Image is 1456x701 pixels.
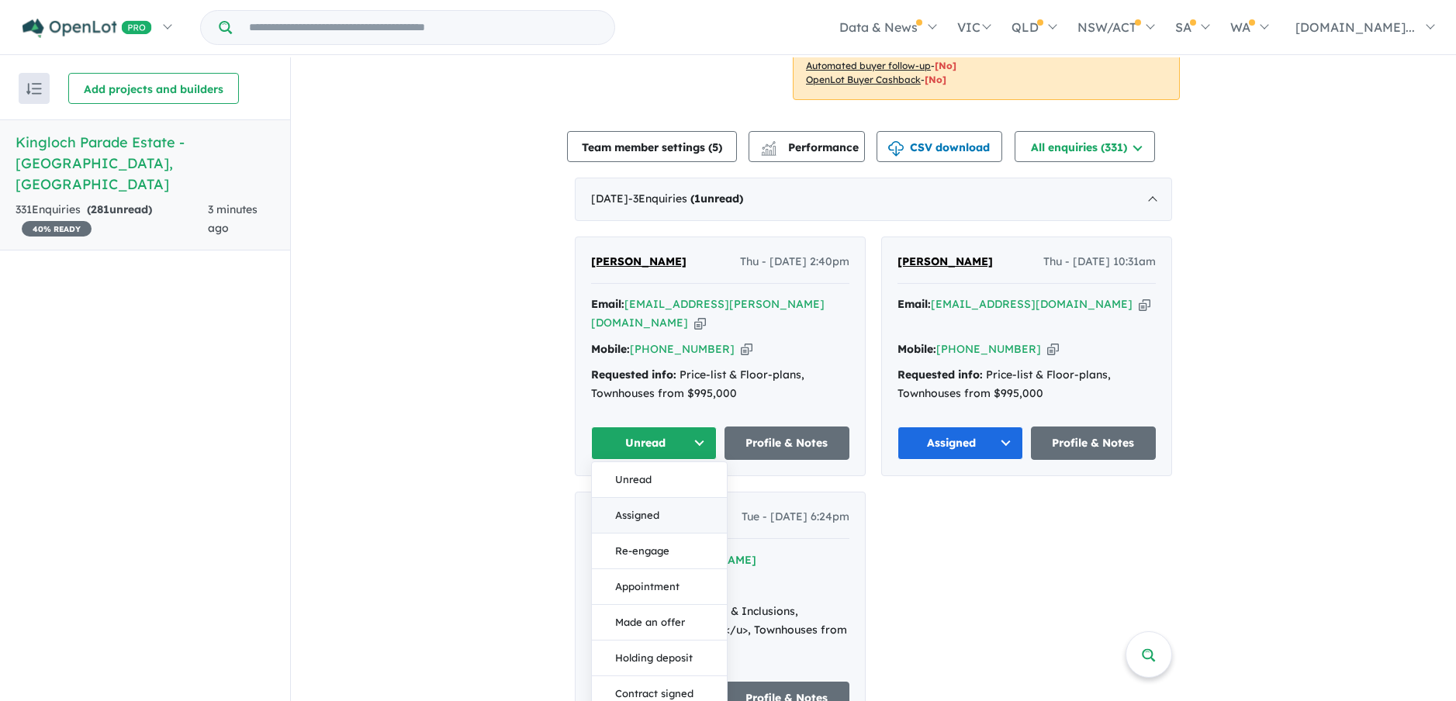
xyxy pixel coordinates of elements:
[936,342,1041,356] a: [PHONE_NUMBER]
[567,131,737,162] button: Team member settings (5)
[897,254,993,268] span: [PERSON_NAME]
[749,131,865,162] button: Performance
[591,254,686,268] span: [PERSON_NAME]
[87,202,152,216] strong: ( unread)
[690,192,743,205] strong: ( unread)
[763,140,859,154] span: Performance
[1047,341,1059,357] button: Copy
[888,141,904,157] img: download icon
[592,641,727,676] button: Holding deposit
[575,178,1172,221] div: [DATE]
[26,83,42,95] img: sort.svg
[592,498,727,534] button: Assigned
[1295,19,1415,35] span: [DOMAIN_NAME]...
[16,201,208,238] div: 331 Enquir ies
[1043,253,1156,271] span: Thu - [DATE] 10:31am
[592,534,727,569] button: Re-engage
[712,140,718,154] span: 5
[208,202,258,235] span: 3 minutes ago
[592,605,727,641] button: Made an offer
[1015,131,1155,162] button: All enquiries (331)
[22,19,152,38] img: Openlot PRO Logo White
[68,73,239,104] button: Add projects and builders
[877,131,1002,162] button: CSV download
[694,192,700,205] span: 1
[22,221,92,237] span: 40 % READY
[591,368,676,382] strong: Requested info:
[591,342,630,356] strong: Mobile:
[806,60,931,71] u: Automated buyer follow-up
[925,74,946,85] span: [No]
[897,253,993,271] a: [PERSON_NAME]
[742,508,849,527] span: Tue - [DATE] 6:24pm
[931,297,1133,311] a: [EMAIL_ADDRESS][DOMAIN_NAME]
[897,366,1156,403] div: Price-list & Floor-plans, Townhouses from $995,000
[897,342,936,356] strong: Mobile:
[1139,296,1150,313] button: Copy
[762,141,776,150] img: line-chart.svg
[628,192,743,205] span: - 3 Enquir ies
[235,11,611,44] input: Try estate name, suburb, builder or developer
[935,60,956,71] span: [No]
[591,426,717,460] button: Unread
[16,132,275,195] h5: Kingloch Parade Estate - [GEOGRAPHIC_DATA] , [GEOGRAPHIC_DATA]
[740,253,849,271] span: Thu - [DATE] 2:40pm
[761,146,776,156] img: bar-chart.svg
[897,297,931,311] strong: Email:
[591,297,624,311] strong: Email:
[725,426,850,460] a: Profile & Notes
[591,253,686,271] a: [PERSON_NAME]
[694,315,706,331] button: Copy
[1031,426,1157,460] a: Profile & Notes
[897,368,983,382] strong: Requested info:
[591,366,849,403] div: Price-list & Floor-plans, Townhouses from $995,000
[897,426,1023,460] button: Assigned
[630,342,735,356] a: [PHONE_NUMBER]
[591,297,825,330] a: [EMAIL_ADDRESS][PERSON_NAME][DOMAIN_NAME]
[592,462,727,498] button: Unread
[592,569,727,605] button: Appointment
[91,202,109,216] span: 281
[741,341,752,357] button: Copy
[806,74,921,85] u: OpenLot Buyer Cashback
